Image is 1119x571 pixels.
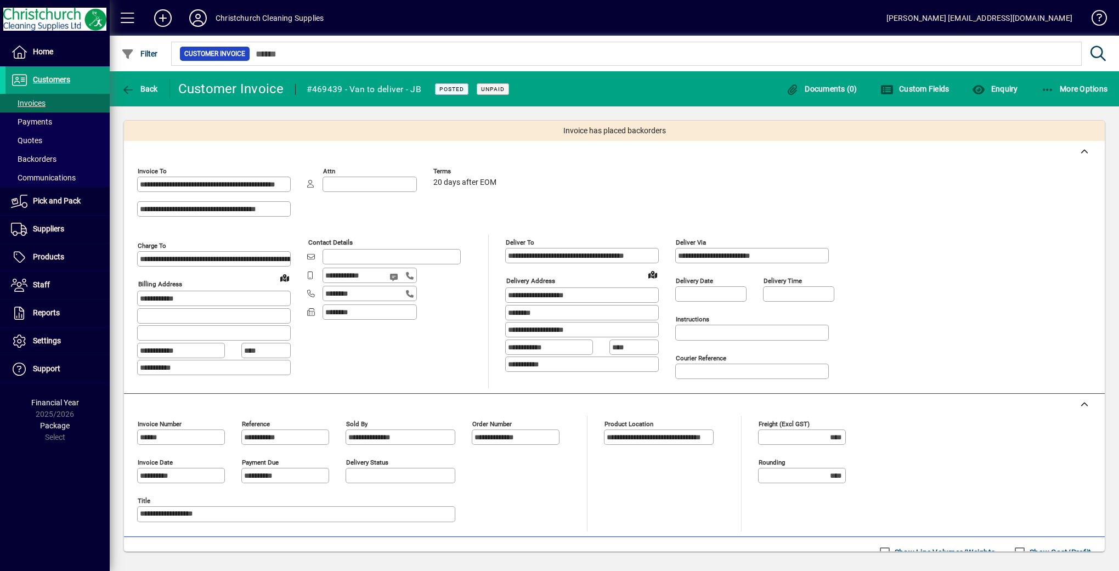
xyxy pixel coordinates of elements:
[33,224,64,233] span: Suppliers
[5,188,110,215] a: Pick and Pack
[118,79,161,99] button: Back
[783,79,860,99] button: Documents (0)
[33,252,64,261] span: Products
[563,125,666,137] span: Invoice has placed backorders
[878,79,952,99] button: Custom Fields
[5,355,110,383] a: Support
[644,265,662,283] a: View on map
[5,150,110,168] a: Backorders
[323,167,335,175] mat-label: Attn
[242,459,279,466] mat-label: Payment due
[1038,79,1111,99] button: More Options
[5,272,110,299] a: Staff
[33,336,61,345] span: Settings
[5,327,110,355] a: Settings
[1041,84,1108,93] span: More Options
[5,299,110,327] a: Reports
[759,459,785,466] mat-label: Rounding
[346,420,368,428] mat-label: Sold by
[11,99,46,108] span: Invoices
[11,136,42,145] span: Quotes
[433,168,499,175] span: Terms
[110,79,170,99] app-page-header-button: Back
[33,364,60,373] span: Support
[676,315,709,323] mat-label: Instructions
[118,44,161,64] button: Filter
[969,79,1020,99] button: Enquiry
[5,244,110,271] a: Products
[972,84,1018,93] span: Enquiry
[33,308,60,317] span: Reports
[786,84,857,93] span: Documents (0)
[11,173,76,182] span: Communications
[138,497,150,505] mat-label: Title
[506,239,534,246] mat-label: Deliver To
[307,81,421,98] div: #469439 - Van to deliver - JB
[40,421,70,430] span: Package
[5,94,110,112] a: Invoices
[31,398,79,407] span: Financial Year
[33,47,53,56] span: Home
[382,264,408,290] button: Send SMS
[138,420,182,428] mat-label: Invoice number
[5,112,110,131] a: Payments
[184,48,245,59] span: Customer Invoice
[138,459,173,466] mat-label: Invoice date
[759,420,810,428] mat-label: Freight (excl GST)
[33,75,70,84] span: Customers
[138,167,167,175] mat-label: Invoice To
[138,242,166,250] mat-label: Charge To
[764,277,802,285] mat-label: Delivery time
[472,420,512,428] mat-label: Order number
[11,117,52,126] span: Payments
[1027,547,1091,558] label: Show Cost/Profit
[676,239,706,246] mat-label: Deliver via
[5,131,110,150] a: Quotes
[604,420,653,428] mat-label: Product location
[178,80,284,98] div: Customer Invoice
[676,277,713,285] mat-label: Delivery date
[11,155,56,163] span: Backorders
[439,86,464,93] span: Posted
[880,84,950,93] span: Custom Fields
[5,216,110,243] a: Suppliers
[33,196,81,205] span: Pick and Pack
[216,9,324,27] div: Christchurch Cleaning Supplies
[1083,2,1105,38] a: Knowledge Base
[33,280,50,289] span: Staff
[180,8,216,28] button: Profile
[242,420,270,428] mat-label: Reference
[481,86,505,93] span: Unpaid
[433,178,496,187] span: 20 days after EOM
[676,354,726,362] mat-label: Courier Reference
[886,9,1072,27] div: [PERSON_NAME] [EMAIL_ADDRESS][DOMAIN_NAME]
[121,84,158,93] span: Back
[121,49,158,58] span: Filter
[892,547,995,558] label: Show Line Volumes/Weights
[5,38,110,66] a: Home
[5,168,110,187] a: Communications
[145,8,180,28] button: Add
[346,459,388,466] mat-label: Delivery status
[276,269,293,286] a: View on map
